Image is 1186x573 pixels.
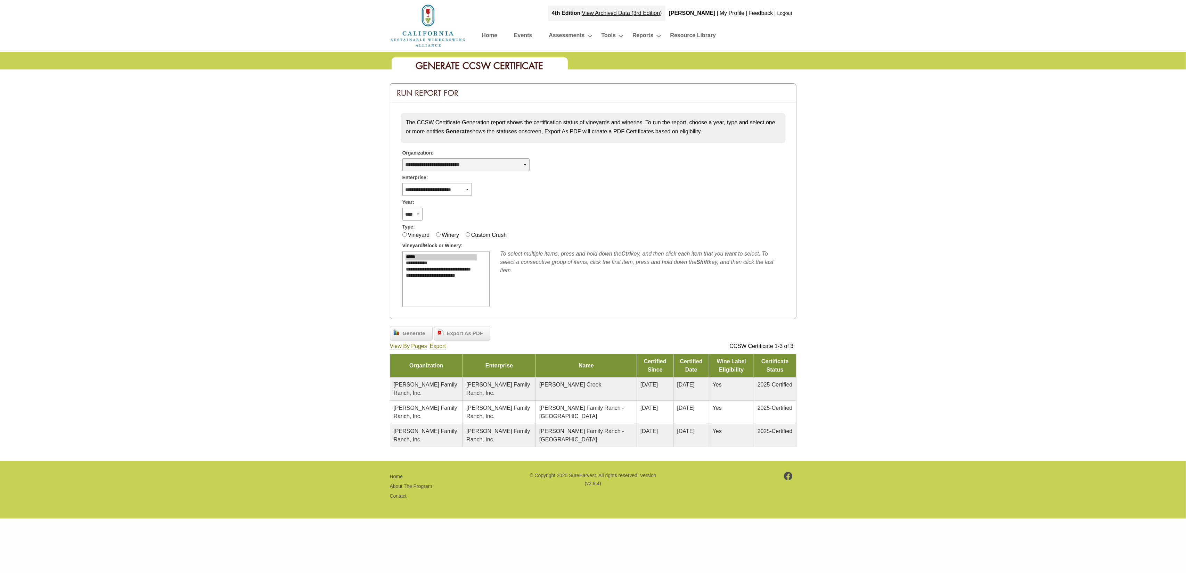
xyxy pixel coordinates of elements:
[445,128,469,134] strong: Generate
[471,232,507,238] label: Custom Crush
[539,382,602,388] span: [PERSON_NAME] Creek
[466,382,530,396] span: [PERSON_NAME] Family Ranch, Inc.
[430,343,446,349] a: Export
[442,232,459,238] label: Winery
[777,10,792,16] a: Logout
[640,382,658,388] span: [DATE]
[402,242,463,249] span: Vineyard/Block or Winery:
[514,31,532,43] a: Events
[713,405,722,411] span: Yes
[390,84,796,102] div: Run Report For
[408,232,430,238] label: Vineyard
[535,354,637,377] td: Name
[670,31,716,43] a: Resource Library
[416,60,543,72] span: Generate CCSW Certificate
[713,382,722,388] span: Yes
[406,118,780,136] p: The CCSW Certificate Generation report shows the certification status of vineyards and wineries. ...
[402,223,415,231] span: Type:
[640,405,658,411] span: [DATE]
[632,31,653,43] a: Reports
[720,10,744,16] a: My Profile
[434,326,490,341] a: Export As PDF
[696,259,709,265] b: Shift
[552,10,581,16] strong: 4th Edition
[390,326,433,341] a: Generate
[390,493,407,499] a: Contact
[640,428,658,434] span: [DATE]
[390,483,432,489] a: About The Program
[637,354,674,377] td: Certified Since
[709,354,754,377] td: Wine Label Eligibility
[784,472,793,480] img: footer-facebook.png
[500,250,784,275] div: To select multiple items, press and hold down the key, and then click each item that you want to ...
[390,474,403,479] a: Home
[402,199,414,206] span: Year:
[394,382,457,396] span: [PERSON_NAME] Family Ranch, Inc.
[463,354,536,377] td: Enterprise
[390,343,427,349] a: View By Pages
[466,405,530,419] span: [PERSON_NAME] Family Ranch, Inc.
[443,330,486,338] span: Export As PDF
[602,31,616,43] a: Tools
[539,405,624,419] span: [PERSON_NAME] Family Ranch - [GEOGRAPHIC_DATA]
[402,149,434,157] span: Organization:
[758,405,793,411] span: 2025-Certified
[390,3,466,48] img: logo_cswa2x.png
[677,382,695,388] span: [DATE]
[758,382,793,388] span: 2025-Certified
[621,251,631,257] b: Ctrl
[749,10,773,16] a: Feedback
[745,6,748,21] div: |
[673,354,709,377] td: Certified Date
[774,6,777,21] div: |
[394,405,457,419] span: [PERSON_NAME] Family Ranch, Inc.
[549,31,584,43] a: Assessments
[539,428,624,442] span: [PERSON_NAME] Family Ranch - [GEOGRAPHIC_DATA]
[754,354,796,377] td: Certificate Status
[482,31,497,43] a: Home
[529,472,657,487] p: © Copyright 2025 SureHarvest. All rights reserved. Version (v2.9.4)
[713,428,722,434] span: Yes
[394,330,399,335] img: chart_bar.png
[402,174,428,181] span: Enterprise:
[716,6,719,21] div: |
[669,10,715,16] b: [PERSON_NAME]
[466,428,530,442] span: [PERSON_NAME] Family Ranch, Inc.
[758,428,793,434] span: 2025-Certified
[394,428,457,442] span: [PERSON_NAME] Family Ranch, Inc.
[582,10,662,16] a: View Archived Data (3rd Edition)
[677,405,695,411] span: [DATE]
[438,330,443,335] img: doc_pdf.png
[677,428,695,434] span: [DATE]
[390,22,466,28] a: Home
[729,343,793,349] span: CCSW Certificate 1-3 of 3
[399,330,429,338] span: Generate
[548,6,665,21] div: |
[390,354,463,377] td: Organization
